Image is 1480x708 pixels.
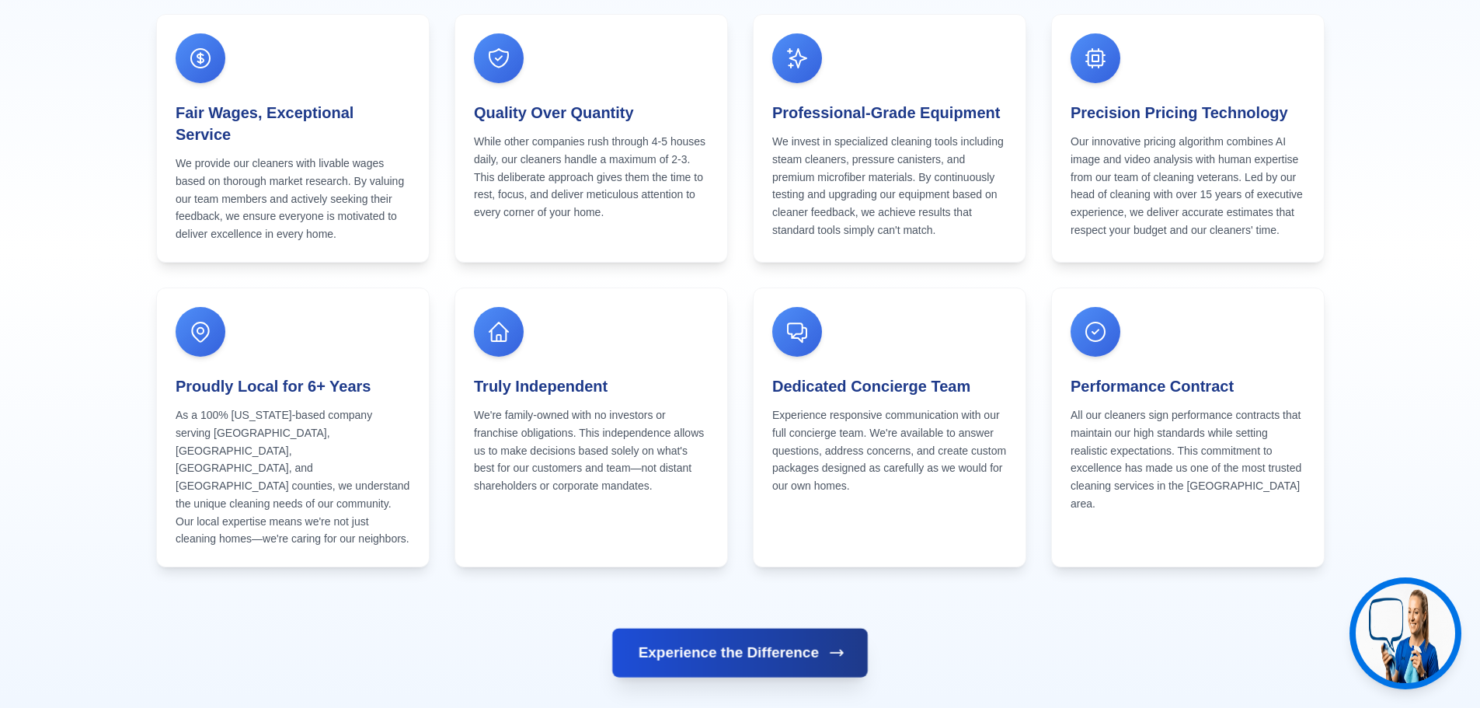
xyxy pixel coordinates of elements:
h3: Quality Over Quantity [474,102,709,124]
span: Experience the Difference [639,641,819,664]
p: Experience responsive communication with our full concierge team. We're available to answer quest... [772,406,1007,548]
p: As a 100% [US_STATE]-based company serving [GEOGRAPHIC_DATA], [GEOGRAPHIC_DATA], [GEOGRAPHIC_DATA... [176,406,410,548]
p: All our cleaners sign performance contracts that maintain our high standards while setting realis... [1071,406,1305,548]
h3: Fair Wages, Exceptional Service [176,102,410,145]
p: Our innovative pricing algorithm combines AI image and video analysis with human expertise from o... [1071,133,1305,243]
h3: Dedicated Concierge Team [772,375,1007,397]
button: Get help from Jen [1349,577,1461,689]
h3: Precision Pricing Technology [1071,102,1305,124]
h3: Professional-Grade Equipment [772,102,1007,124]
h3: Proudly Local for 6+ Years [176,375,410,397]
p: While other companies rush through 4-5 houses daily, our cleaners handle a maximum of 2-3. This d... [474,133,709,243]
p: We invest in specialized cleaning tools including steam cleaners, pressure canisters, and premium... [772,133,1007,243]
img: Jen [1356,584,1455,683]
button: Experience the Difference [612,628,868,677]
h3: Truly Independent [474,375,709,397]
p: We're family-owned with no investors or franchise obligations. This independence allows us to mak... [474,406,709,548]
h3: Performance Contract [1071,375,1305,397]
p: We provide our cleaners with livable wages based on thorough market research. By valuing our team... [176,155,410,243]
